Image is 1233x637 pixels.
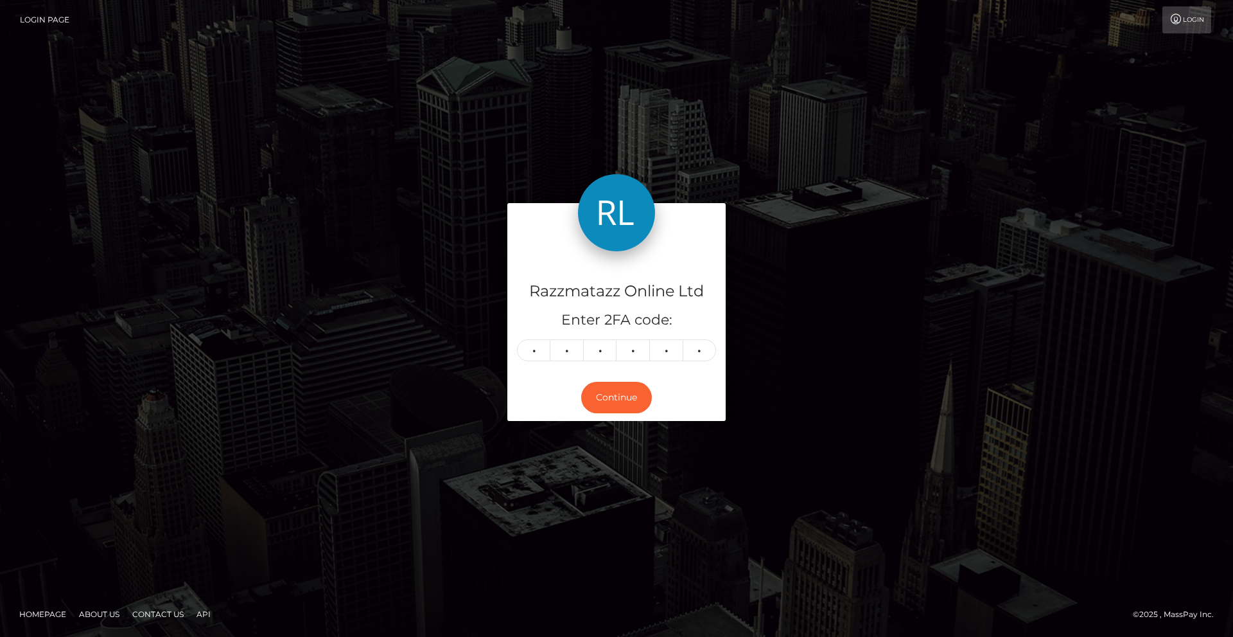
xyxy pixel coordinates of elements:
a: Login [1162,6,1211,33]
h5: Enter 2FA code: [517,310,716,330]
a: Contact Us [127,604,189,624]
a: Homepage [14,604,71,624]
img: Razzmatazz Online Ltd [578,174,655,251]
a: About Us [74,604,125,624]
div: © 2025 , MassPay Inc. [1133,607,1223,622]
button: Continue [581,382,652,413]
h4: Razzmatazz Online Ltd [517,280,716,303]
a: API [191,604,216,624]
a: Login Page [20,6,69,33]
